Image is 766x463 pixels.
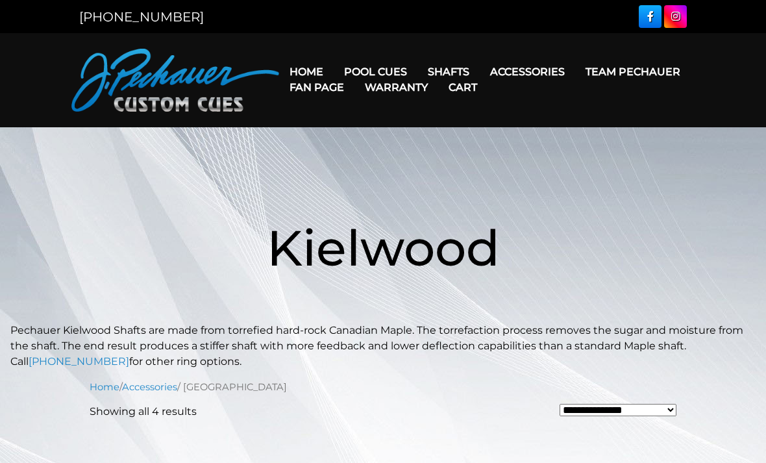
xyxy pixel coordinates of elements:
a: [PHONE_NUMBER] [79,9,204,25]
a: Accessories [480,55,575,88]
a: Accessories [122,381,177,393]
a: Home [90,381,119,393]
p: Pechauer Kielwood Shafts are made from torrefied hard-rock Canadian Maple. The torrefaction proce... [10,323,756,369]
a: Pool Cues [334,55,417,88]
a: Fan Page [279,71,354,104]
a: Team Pechauer [575,55,691,88]
img: Pechauer Custom Cues [71,49,279,112]
span: Kielwood [267,218,500,278]
a: Cart [438,71,488,104]
a: Home [279,55,334,88]
a: Warranty [354,71,438,104]
select: Shop order [560,404,676,416]
a: Shafts [417,55,480,88]
p: Showing all 4 results [90,404,197,419]
nav: Breadcrumb [90,380,676,394]
a: [PHONE_NUMBER] [29,355,129,368]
